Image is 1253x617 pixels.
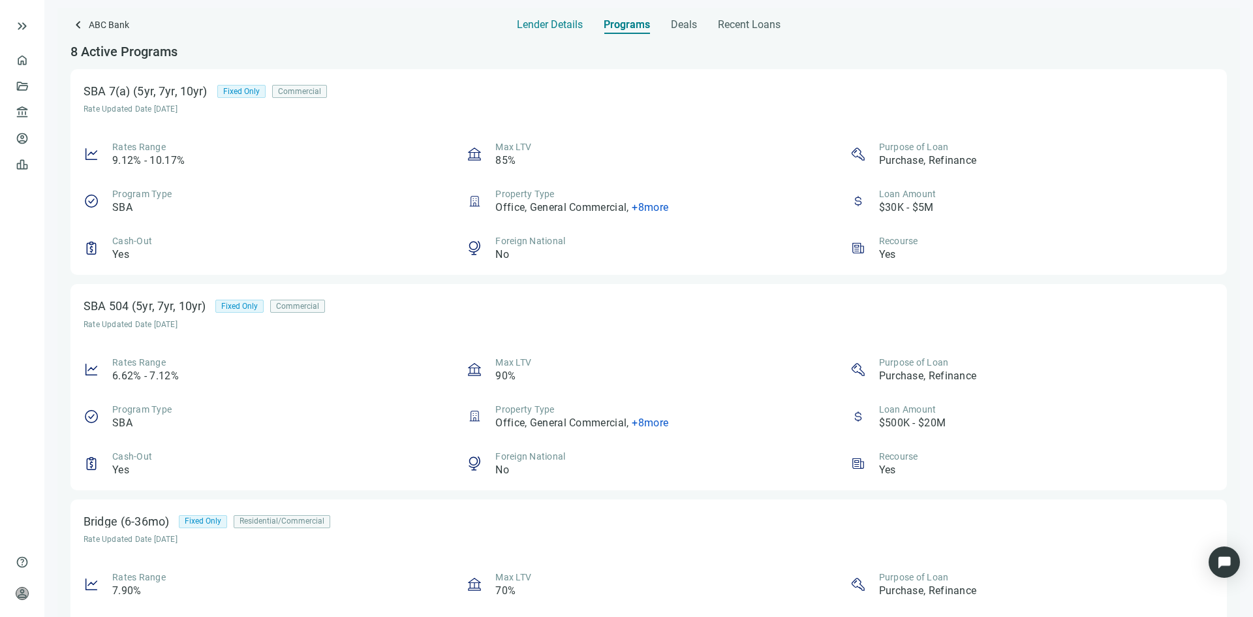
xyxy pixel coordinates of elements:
article: SBA [112,200,132,215]
span: keyboard_arrow_left [70,17,86,33]
div: Open Intercom Messenger [1209,546,1240,578]
div: SBA 504 [84,300,129,313]
span: Rates Range [112,142,166,152]
article: 90% [495,369,516,383]
span: Loan Amount [879,189,936,199]
span: Purpose of Loan [879,142,949,152]
article: Purchase, Refinance [879,369,977,383]
article: No [495,463,509,477]
article: Purchase, Refinance [879,584,977,598]
span: Purpose of Loan [879,572,949,582]
article: Purchase, Refinance [879,153,977,168]
article: Rate Updated Date [DATE] [84,104,347,114]
article: $500K - $20M [879,416,946,430]
article: 9.12% - 10.17% [112,153,185,168]
div: SBA 7(a) [84,85,130,98]
span: Recourse [879,236,918,246]
span: Recourse [879,451,918,462]
span: Rates Range [112,357,166,368]
span: Deals [671,18,697,31]
span: + 8 more [632,201,668,214]
div: Commercial [272,85,327,98]
article: 70% [495,584,516,598]
span: Property Type [495,404,554,415]
div: (6-36mo) [117,513,179,531]
article: 7.90% [112,584,142,598]
span: Purpose of Loan [879,357,949,368]
span: Recent Loans [718,18,781,31]
article: Rate Updated Date [DATE] [84,319,345,330]
span: + 8 more [632,417,668,429]
span: Office, General Commercial , [495,417,628,429]
div: (5yr, 7yr, 10yr) [129,297,215,315]
span: Program Type [112,404,172,415]
article: Yes [112,463,129,477]
article: 6.62% - 7.12% [112,369,179,383]
button: keyboard_double_arrow_right [14,18,30,34]
span: Fixed Only [185,515,221,528]
span: Cash-Out [112,236,152,246]
span: Property Type [495,189,554,199]
span: Fixed Only [221,300,258,313]
span: Fixed Only [223,86,260,98]
span: Cash-Out [112,451,152,462]
span: Max LTV [495,572,531,582]
div: Residential/Commercial [234,515,330,528]
span: 8 Active Programs [70,44,178,59]
span: person [16,587,29,600]
div: Bridge [84,515,117,528]
span: Program Type [112,189,172,199]
span: Lender Details [517,18,583,31]
div: Commercial [270,300,325,313]
span: Max LTV [495,142,531,152]
span: Max LTV [495,357,531,368]
article: $30K - $5M [879,200,934,215]
article: Yes [879,463,896,477]
span: account_balance [16,106,25,119]
span: help [16,556,29,569]
a: keyboard_arrow_left [70,17,86,35]
span: Rates Range [112,572,166,582]
article: 85% [495,153,516,168]
span: Programs [604,18,650,31]
article: Rate Updated Date [DATE] [84,534,350,545]
article: Yes [879,247,896,262]
span: Foreign National [495,451,565,462]
article: No [495,247,509,262]
span: ABC Bank [89,17,129,35]
span: Foreign National [495,236,565,246]
span: Loan Amount [879,404,936,415]
article: Yes [112,247,129,262]
span: Office, General Commercial , [495,201,628,214]
article: SBA [112,416,132,430]
div: (5yr, 7yr, 10yr) [130,82,217,101]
